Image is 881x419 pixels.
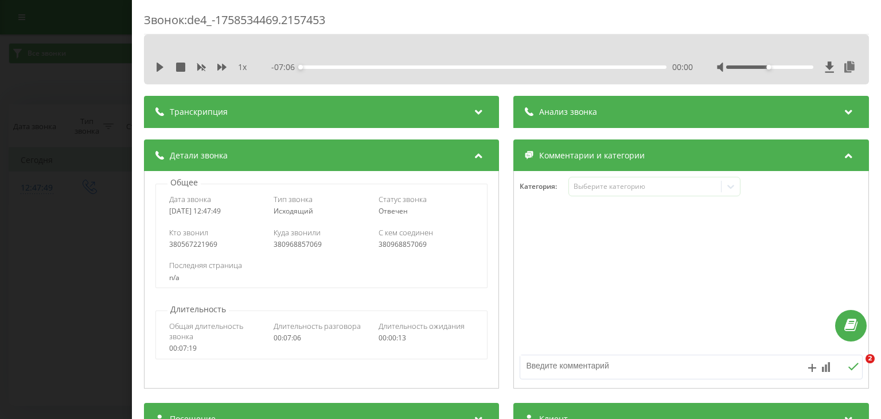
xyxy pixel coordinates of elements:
[169,207,265,215] div: [DATE] 12:47:49
[672,61,693,73] span: 00:00
[379,321,465,331] span: Длительность ожидания
[272,61,301,73] span: - 07:06
[144,12,869,34] div: Звонок : de4_-1758534469.2157453
[379,334,474,342] div: 00:00:13
[379,227,433,238] span: С кем соединен
[379,194,427,204] span: Статус звонка
[169,227,208,238] span: Кто звонил
[540,150,645,161] span: Комментарии и категории
[274,240,370,249] div: 380968857069
[520,183,569,191] h4: Категория :
[169,260,242,270] span: Последняя страница
[866,354,875,363] span: 2
[167,177,201,188] p: Общее
[274,194,313,204] span: Тип звонка
[379,240,474,249] div: 380968857069
[842,354,870,382] iframe: Intercom live chat
[379,206,408,216] span: Отвечен
[274,321,361,331] span: Длительность разговора
[167,304,229,315] p: Длительность
[274,227,321,238] span: Куда звонили
[169,240,265,249] div: 380567221969
[274,334,370,342] div: 00:07:06
[169,274,474,282] div: n/a
[170,150,228,161] span: Детали звонка
[574,182,717,191] div: Выберите категорию
[169,194,211,204] span: Дата звонка
[170,106,228,118] span: Транскрипция
[169,344,265,352] div: 00:07:19
[767,65,771,69] div: Accessibility label
[274,206,314,216] span: Исходящий
[299,65,303,69] div: Accessibility label
[169,321,265,342] span: Общая длительность звонка
[238,61,247,73] span: 1 x
[540,106,598,118] span: Анализ звонка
